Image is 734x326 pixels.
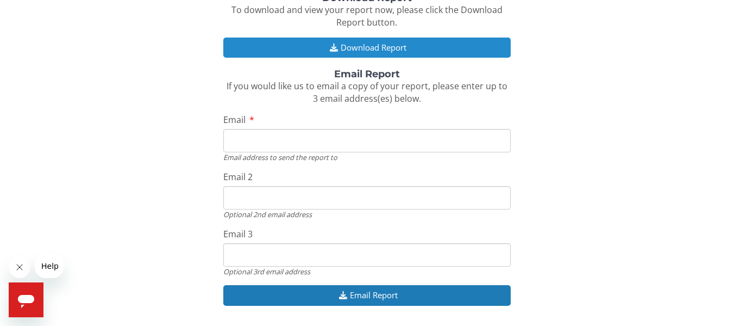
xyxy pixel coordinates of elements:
[223,210,510,219] div: Optional 2nd email address
[334,68,400,80] strong: Email Report
[35,254,64,278] iframe: Message from company
[223,228,253,240] span: Email 3
[9,256,30,278] iframe: Close message
[223,152,510,162] div: Email address to send the report to
[223,267,510,276] div: Optional 3rd email address
[223,285,510,305] button: Email Report
[9,282,43,317] iframe: Button to launch messaging window
[227,80,507,104] span: If you would like us to email a copy of your report, please enter up to 3 email address(es) below.
[223,38,510,58] button: Download Report
[231,4,503,28] span: To download and view your report now, please click the Download Report button.
[223,171,253,183] span: Email 2
[223,114,246,126] span: Email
